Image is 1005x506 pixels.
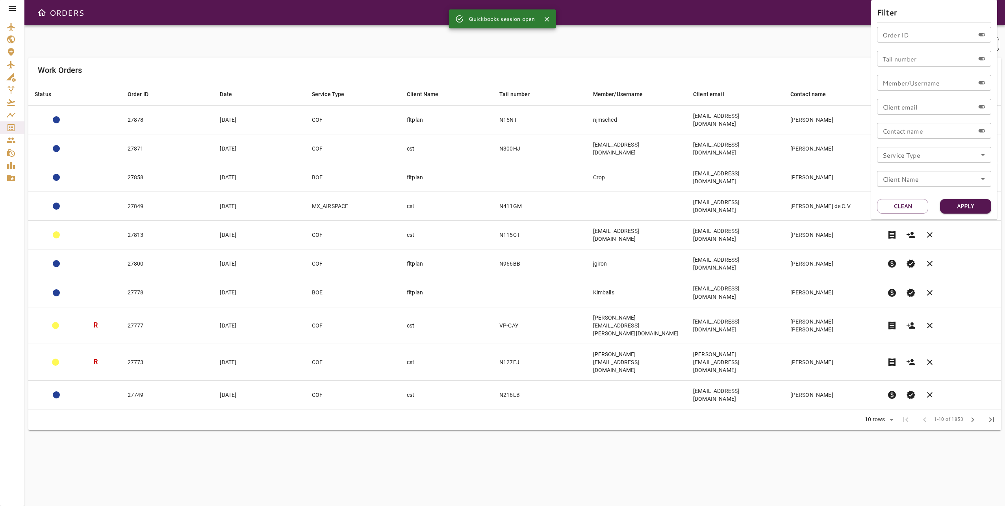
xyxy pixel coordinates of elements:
[940,199,991,214] button: Apply
[877,199,928,214] button: Clean
[877,6,991,19] h6: Filter
[469,12,535,26] div: Quickbooks session open
[977,173,988,184] button: Open
[977,149,988,160] button: Open
[541,13,553,25] button: Close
